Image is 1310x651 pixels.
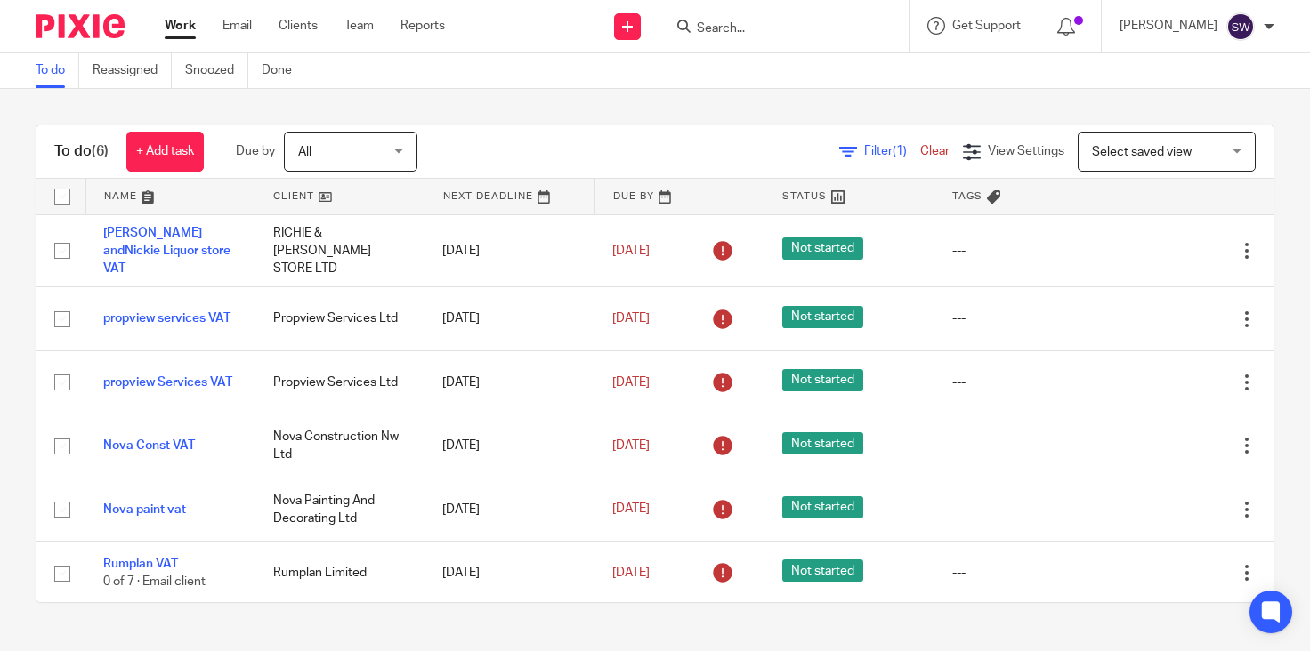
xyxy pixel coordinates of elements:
[255,414,425,478] td: Nova Construction Nw Ltd
[952,374,1087,391] div: ---
[236,142,275,160] p: Due by
[782,496,863,518] span: Not started
[782,237,863,260] span: Not started
[92,144,109,158] span: (6)
[103,227,230,276] a: [PERSON_NAME] andNickie Liquor store VAT
[103,575,206,588] span: 0 of 7 · Email client
[952,309,1087,327] div: ---
[165,17,196,35] a: Work
[1226,12,1255,41] img: svg%3E
[1092,146,1192,158] span: Select saved view
[612,312,650,325] span: [DATE]
[185,53,248,88] a: Snoozed
[222,17,252,35] a: Email
[93,53,172,88] a: Reassigned
[425,542,594,605] td: [DATE]
[952,501,1087,518] div: ---
[425,350,594,414] td: [DATE]
[612,439,650,452] span: [DATE]
[400,17,445,35] a: Reports
[988,145,1064,157] span: View Settings
[103,376,232,389] a: propview Services VAT
[782,559,863,582] span: Not started
[54,142,109,161] h1: To do
[612,503,650,516] span: [DATE]
[864,145,920,157] span: Filter
[298,146,311,158] span: All
[952,564,1087,582] div: ---
[344,17,374,35] a: Team
[612,567,650,579] span: [DATE]
[262,53,305,88] a: Done
[893,145,907,157] span: (1)
[36,14,125,38] img: Pixie
[126,132,204,172] a: + Add task
[952,242,1087,260] div: ---
[255,287,425,350] td: Propview Services Ltd
[612,376,650,389] span: [DATE]
[255,542,425,605] td: Rumplan Limited
[255,350,425,414] td: Propview Services Ltd
[1120,17,1217,35] p: [PERSON_NAME]
[782,369,863,391] span: Not started
[103,439,195,452] a: Nova Const VAT
[425,214,594,287] td: [DATE]
[103,558,178,570] a: Rumplan VAT
[782,432,863,454] span: Not started
[425,287,594,350] td: [DATE]
[952,20,1021,32] span: Get Support
[612,245,650,257] span: [DATE]
[103,312,230,325] a: propview services VAT
[103,503,186,516] a: Nova paint vat
[695,21,855,37] input: Search
[425,478,594,541] td: [DATE]
[920,145,950,157] a: Clear
[279,17,318,35] a: Clients
[255,214,425,287] td: RICHIE & [PERSON_NAME] STORE LTD
[425,414,594,478] td: [DATE]
[952,191,982,201] span: Tags
[255,478,425,541] td: Nova Painting And Decorating Ltd
[36,53,79,88] a: To do
[782,306,863,328] span: Not started
[952,437,1087,454] div: ---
